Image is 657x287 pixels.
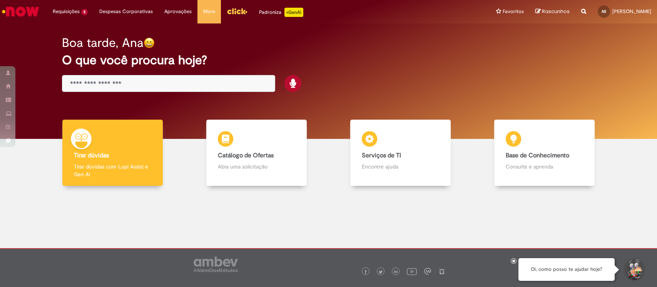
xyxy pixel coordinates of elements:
[602,9,606,14] span: AS
[362,152,401,159] b: Serviços de TI
[218,163,295,170] p: Abra uma solicitação
[364,270,368,274] img: logo_footer_facebook.png
[194,257,238,272] img: logo_footer_ambev_rotulo_gray.png
[81,9,88,15] span: 5
[503,8,524,15] span: Favoritos
[144,37,155,48] img: happy-face.png
[53,8,80,15] span: Requisições
[424,268,431,275] img: logo_footer_workplace.png
[362,163,439,170] p: Encontre ajuda
[506,163,583,170] p: Consulte e aprenda
[535,8,570,15] a: Rascunhos
[284,8,303,17] p: +GenAi
[62,53,595,67] h2: O que você procura hoje?
[184,120,328,186] a: Catálogo de Ofertas Abra uma solicitação
[329,120,473,186] a: Serviços de TI Encontre ajuda
[259,8,303,17] div: Padroniza
[1,4,40,19] img: ServiceNow
[218,152,274,159] b: Catálogo de Ofertas
[506,152,569,159] b: Base de Conhecimento
[203,8,215,15] span: More
[394,270,398,274] img: logo_footer_linkedin.png
[473,120,617,186] a: Base de Conhecimento Consulte e aprenda
[227,5,247,17] img: click_logo_yellow_360x200.png
[542,8,570,15] span: Rascunhos
[74,163,151,178] p: Tirar dúvidas com Lupi Assist e Gen Ai
[438,268,445,275] img: logo_footer_naosei.png
[74,152,109,159] b: Tirar dúvidas
[612,8,651,15] span: [PERSON_NAME]
[164,8,192,15] span: Aprovações
[40,120,184,186] a: Tirar dúvidas Tirar dúvidas com Lupi Assist e Gen Ai
[99,8,153,15] span: Despesas Corporativas
[622,258,645,281] button: Iniciar Conversa de Suporte
[62,36,144,50] h2: Boa tarde, Ana
[407,266,417,276] img: logo_footer_youtube.png
[518,258,615,281] div: Oi, como posso te ajudar hoje?
[379,270,383,274] img: logo_footer_twitter.png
